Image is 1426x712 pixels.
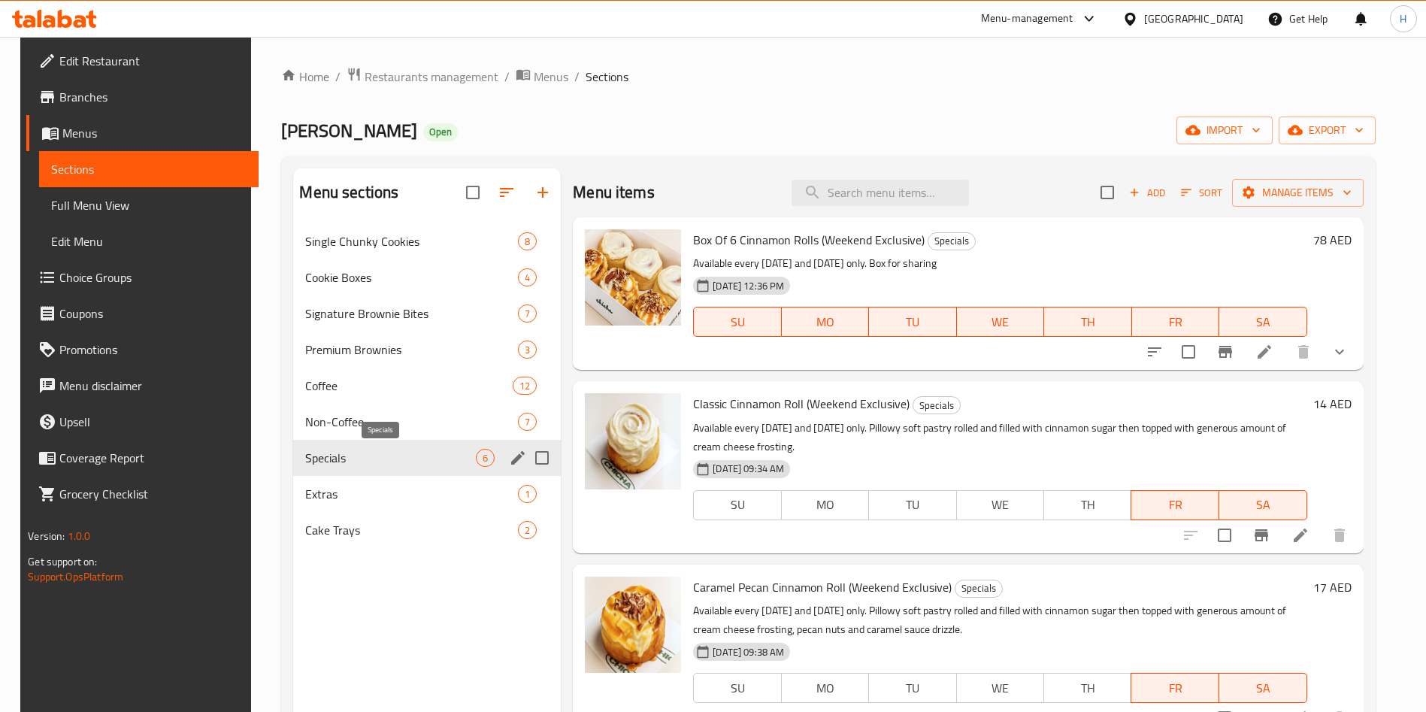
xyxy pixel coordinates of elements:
[305,449,476,467] span: Specials
[477,451,494,465] span: 6
[305,304,518,323] span: Signature Brownie Bites
[1188,121,1261,140] span: import
[26,295,259,332] a: Coupons
[1313,577,1352,598] h6: 17 AED
[1050,677,1125,699] span: TH
[26,476,259,512] a: Grocery Checklist
[513,379,536,393] span: 12
[518,268,537,286] div: items
[1225,311,1301,333] span: SA
[1127,184,1167,201] span: Add
[476,449,495,467] div: items
[26,79,259,115] a: Branches
[1243,517,1279,553] button: Branch-specific-item
[788,311,864,333] span: MO
[875,311,951,333] span: TU
[59,377,247,395] span: Menu disclaimer
[1137,677,1213,699] span: FR
[1225,677,1301,699] span: SA
[1043,673,1131,703] button: TH
[788,677,863,699] span: MO
[913,396,961,414] div: Specials
[693,392,910,415] span: Classic Cinnamon Roll (Weekend Exclusive)
[28,552,97,571] span: Get support on:
[305,232,518,250] span: Single Chunky Cookies
[781,490,869,520] button: MO
[1255,343,1273,361] a: Edit menu item
[293,259,561,295] div: Cookie Boxes4
[1171,181,1232,205] span: Sort items
[928,232,975,250] span: Specials
[293,512,561,548] div: Cake Trays2
[519,415,536,429] span: 7
[59,485,247,503] span: Grocery Checklist
[51,160,247,178] span: Sections
[281,114,417,147] span: [PERSON_NAME]
[707,279,790,293] span: [DATE] 12:36 PM
[299,181,398,204] h2: Menu sections
[293,404,561,440] div: Non-Coffee7
[585,393,681,489] img: Classic Cinnamon Roll (Weekend Exclusive)
[335,68,341,86] li: /
[1043,490,1131,520] button: TH
[347,67,498,86] a: Restaurants management
[1322,334,1358,370] button: show more
[293,368,561,404] div: Coffee12
[1225,494,1301,516] span: SA
[1137,494,1213,516] span: FR
[1138,311,1214,333] span: FR
[26,115,259,151] a: Menus
[59,268,247,286] span: Choice Groups
[293,223,561,259] div: Single Chunky Cookies8
[305,341,518,359] span: Premium Brownies
[1123,181,1171,205] button: Add
[693,576,952,598] span: Caramel Pecan Cinnamon Roll (Weekend Exclusive)
[1285,334,1322,370] button: delete
[956,673,1044,703] button: WE
[868,673,956,703] button: TU
[423,123,458,141] div: Open
[1131,673,1219,703] button: FR
[59,413,247,431] span: Upsell
[1219,673,1307,703] button: SA
[525,174,561,211] button: Add section
[1244,183,1352,202] span: Manage items
[1331,343,1349,361] svg: Show Choices
[963,311,1039,333] span: WE
[365,68,498,86] span: Restaurants management
[1132,307,1220,337] button: FR
[1181,184,1222,201] span: Sort
[693,254,1306,273] p: Available every [DATE] and [DATE] only. Box for sharing
[305,413,518,431] span: Non-Coffee
[585,577,681,673] img: Caramel Pecan Cinnamon Roll (Weekend Exclusive)
[963,494,1038,516] span: WE
[700,677,775,699] span: SU
[981,10,1073,28] div: Menu-management
[281,68,329,86] a: Home
[1313,229,1352,250] h6: 78 AED
[28,567,123,586] a: Support.OpsPlatform
[700,494,775,516] span: SU
[955,580,1002,597] span: Specials
[518,413,537,431] div: items
[305,377,512,395] span: Coffee
[293,295,561,332] div: Signature Brownie Bites7
[1291,526,1309,544] a: Edit menu item
[39,151,259,187] a: Sections
[693,490,781,520] button: SU
[293,217,561,554] nav: Menu sections
[59,449,247,467] span: Coverage Report
[956,490,1044,520] button: WE
[59,52,247,70] span: Edit Restaurant
[1291,121,1364,140] span: export
[26,404,259,440] a: Upsell
[1209,520,1240,551] span: Select to update
[26,440,259,476] a: Coverage Report
[792,180,969,206] input: search
[59,341,247,359] span: Promotions
[955,580,1003,598] div: Specials
[1219,307,1307,337] button: SA
[1279,117,1376,144] button: export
